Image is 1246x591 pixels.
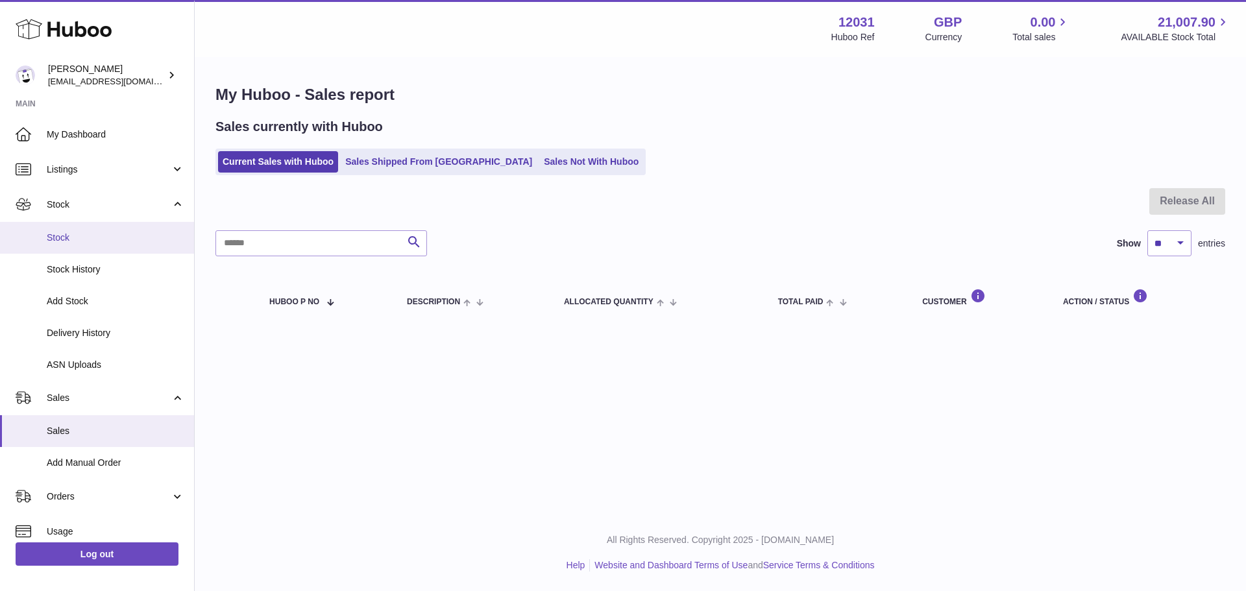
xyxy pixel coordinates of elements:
span: Sales [47,392,171,404]
span: Huboo P no [269,298,319,306]
span: Description [407,298,460,306]
p: All Rights Reserved. Copyright 2025 - [DOMAIN_NAME] [205,534,1236,546]
div: [PERSON_NAME] [48,63,165,88]
a: Current Sales with Huboo [218,151,338,173]
a: Help [567,560,585,570]
a: Log out [16,542,178,566]
span: Orders [47,490,171,503]
span: Add Manual Order [47,457,184,469]
span: Total paid [778,298,824,306]
a: Sales Shipped From [GEOGRAPHIC_DATA] [341,151,537,173]
span: ALLOCATED Quantity [564,298,654,306]
h1: My Huboo - Sales report [215,84,1225,105]
span: [EMAIL_ADDRESS][DOMAIN_NAME] [48,76,191,86]
span: 21,007.90 [1158,14,1215,31]
span: Stock [47,232,184,244]
span: Total sales [1012,31,1070,43]
div: Action / Status [1063,289,1212,306]
span: Sales [47,425,184,437]
span: entries [1198,237,1225,250]
strong: GBP [934,14,962,31]
a: 0.00 Total sales [1012,14,1070,43]
strong: 12031 [838,14,875,31]
span: Usage [47,525,184,538]
span: Delivery History [47,327,184,339]
span: Stock History [47,263,184,276]
label: Show [1117,237,1141,250]
li: and [590,559,874,572]
span: ASN Uploads [47,359,184,371]
a: 21,007.90 AVAILABLE Stock Total [1121,14,1230,43]
span: Stock [47,199,171,211]
a: Website and Dashboard Terms of Use [594,560,748,570]
span: 0.00 [1031,14,1056,31]
div: Currency [925,31,962,43]
div: Huboo Ref [831,31,875,43]
a: Sales Not With Huboo [539,151,643,173]
a: Service Terms & Conditions [763,560,875,570]
span: My Dashboard [47,128,184,141]
div: Customer [922,289,1037,306]
span: Add Stock [47,295,184,308]
span: Listings [47,163,171,176]
img: internalAdmin-12031@internal.huboo.com [16,66,35,85]
h2: Sales currently with Huboo [215,118,383,136]
span: AVAILABLE Stock Total [1121,31,1230,43]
